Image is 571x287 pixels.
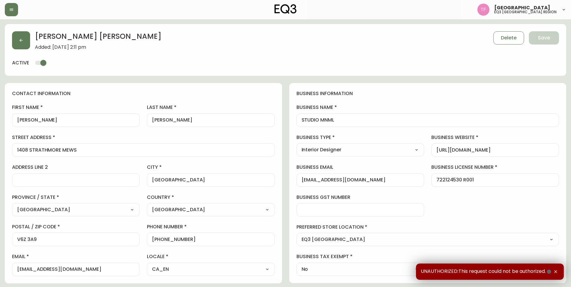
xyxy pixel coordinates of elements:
[35,31,161,45] h2: [PERSON_NAME] [PERSON_NAME]
[296,134,424,141] label: business type
[477,4,489,16] img: 971393357b0bdd4f0581b88529d406f6
[431,164,559,171] label: business license number
[147,224,275,230] label: phone number
[147,194,275,201] label: country
[12,194,140,201] label: province / state
[421,268,552,275] span: UNAUTHORIZED:This request could not be authorized.
[12,134,275,141] label: street address
[147,104,275,111] label: last name
[12,90,275,97] h4: contact information
[296,194,424,201] label: business gst number
[275,4,297,14] img: logo
[431,134,559,141] label: business website
[494,10,557,14] h5: eq3 [GEOGRAPHIC_DATA] region
[147,253,275,260] label: locale
[494,5,550,10] span: [GEOGRAPHIC_DATA]
[12,60,29,66] h4: active
[12,253,140,260] label: email
[296,253,424,260] label: business tax exempt
[493,31,524,45] button: Delete
[12,224,140,230] label: postal / zip code
[296,104,559,111] label: business name
[147,164,275,171] label: city
[296,90,559,97] h4: business information
[12,164,140,171] label: address line 2
[35,45,161,50] span: Added: [DATE] 2:11 pm
[436,147,554,153] input: https://www.designshop.com
[12,104,140,111] label: first name
[501,35,517,41] span: Delete
[296,164,424,171] label: business email
[296,224,559,230] label: preferred store location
